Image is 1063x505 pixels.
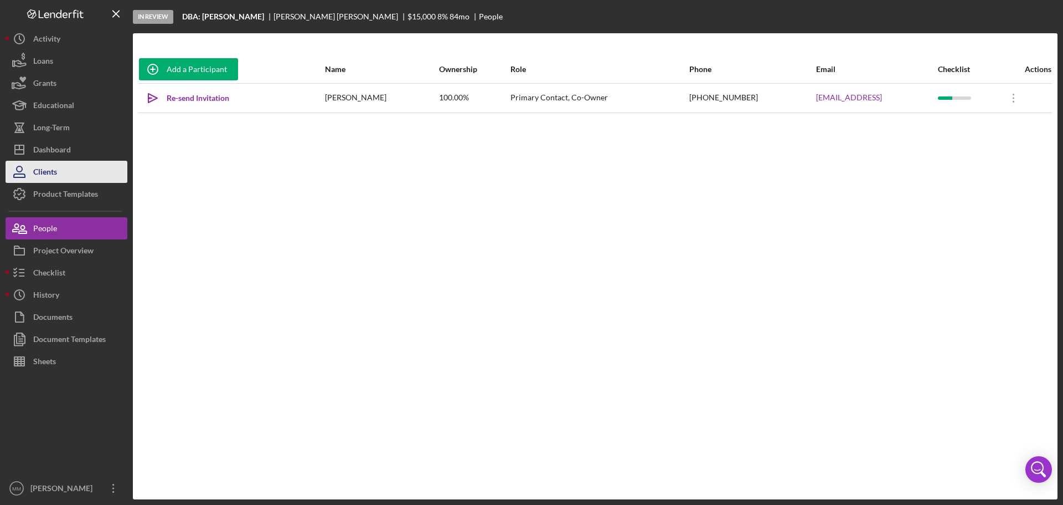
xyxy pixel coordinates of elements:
[33,284,59,309] div: History
[28,477,100,502] div: [PERSON_NAME]
[1025,456,1052,483] div: Open Intercom Messenger
[6,28,127,50] button: Activity
[439,84,509,112] div: 100.00%
[33,306,73,331] div: Documents
[33,50,53,75] div: Loans
[167,58,227,80] div: Add a Participant
[33,217,57,242] div: People
[139,87,240,109] button: Re-send Invitation
[6,350,127,373] button: Sheets
[33,28,60,53] div: Activity
[6,328,127,350] button: Document Templates
[6,239,127,262] button: Project Overview
[6,72,127,94] button: Grants
[6,477,127,499] button: MM[PERSON_NAME]
[510,84,688,112] div: Primary Contact, Co-Owner
[325,84,437,112] div: [PERSON_NAME]
[6,139,127,161] button: Dashboard
[6,262,127,284] button: Checklist
[6,284,127,306] button: History
[6,183,127,205] button: Product Templates
[407,12,436,21] span: $15,000
[816,93,882,102] a: [EMAIL_ADDRESS]
[816,65,937,74] div: Email
[274,12,407,21] div: [PERSON_NAME] [PERSON_NAME]
[689,84,815,112] div: [PHONE_NUMBER]
[182,12,264,21] b: DBA: [PERSON_NAME]
[33,72,56,97] div: Grants
[139,58,238,80] button: Add a Participant
[33,350,56,375] div: Sheets
[33,328,106,353] div: Document Templates
[6,306,127,328] button: Documents
[938,65,999,74] div: Checklist
[33,239,94,264] div: Project Overview
[450,12,469,21] div: 84 mo
[33,262,65,287] div: Checklist
[12,486,21,492] text: MM
[6,217,127,239] button: People
[510,65,688,74] div: Role
[6,161,127,183] button: Clients
[133,10,173,24] div: In Review
[325,65,437,74] div: Name
[6,116,127,139] button: Long-Term
[33,183,98,208] div: Product Templates
[1000,65,1051,74] div: Actions
[6,94,127,116] button: Educational
[33,94,74,119] div: Educational
[33,116,70,141] div: Long-Term
[437,12,448,21] div: 8 %
[689,65,815,74] div: Phone
[33,161,57,186] div: Clients
[439,65,509,74] div: Ownership
[33,139,71,164] div: Dashboard
[6,50,127,72] button: Loans
[479,12,503,21] div: People
[167,87,229,109] div: Re-send Invitation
